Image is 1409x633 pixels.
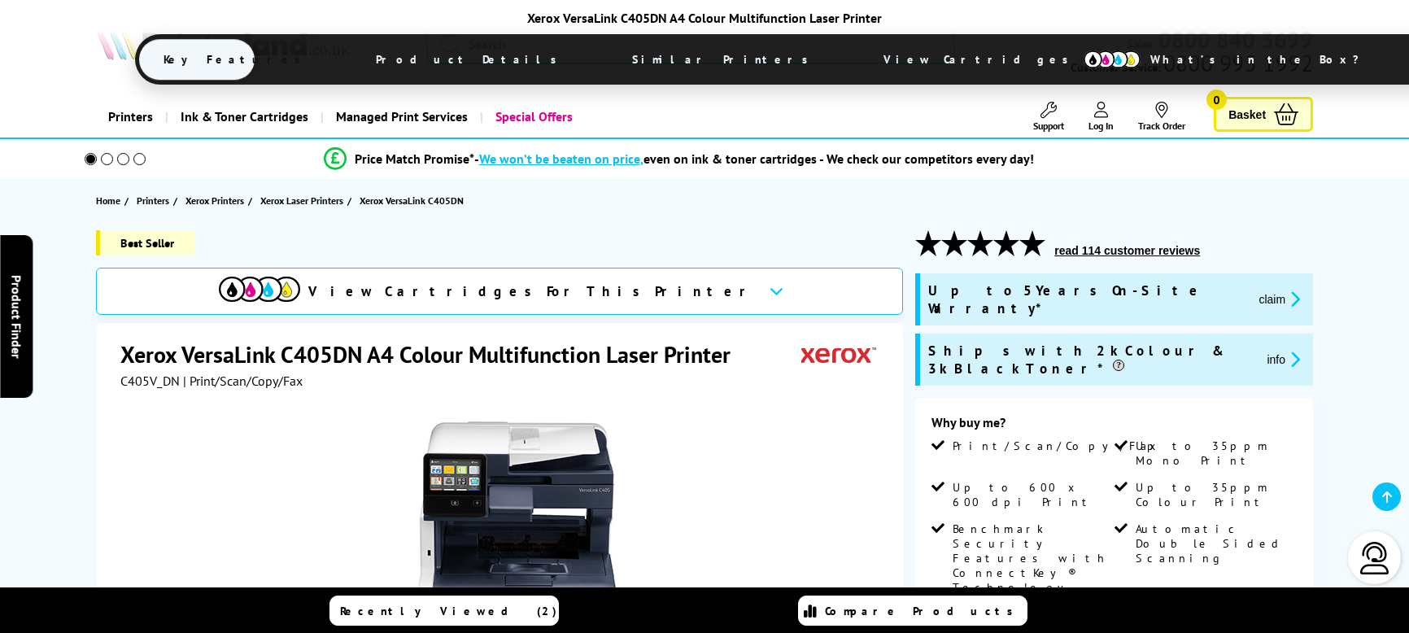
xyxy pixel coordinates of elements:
[1084,50,1141,68] img: cmyk-icon.svg
[181,96,308,138] span: Ink & Toner Cartridges
[479,151,643,167] span: We won’t be beaten on price,
[1074,63,1409,633] iframe: chat window
[120,373,180,389] span: C405V_DN
[219,277,300,302] img: View Cartridges
[1033,102,1064,132] a: Support
[1033,120,1064,132] span: Support
[321,96,480,138] a: Managed Print Services
[329,596,559,626] a: Recently Viewed (2)
[120,339,747,369] h1: Xerox VersaLink C405DN A4 Colour Multifunction Laser Printer
[135,10,1274,26] div: Xerox VersaLink C405DN A4 Colour Multifunction Laser Printer
[185,192,244,209] span: Xerox Printers
[1049,243,1205,258] button: read 114 customer reviews
[96,192,120,209] span: Home
[96,96,165,138] a: Printers
[360,192,468,209] a: Xerox VersaLink C405DN
[1126,40,1399,79] span: What’s in the Box?
[953,522,1110,595] span: Benchmark Security Features with ConnectKey® Technology
[260,192,347,209] a: Xerox Laser Printers
[260,192,343,209] span: Xerox Laser Printers
[953,480,1110,509] span: Up to 600 x 600 dpi Print
[931,414,1297,439] div: Why buy me?
[62,145,1296,173] li: modal_Promise
[355,151,474,167] span: Price Match Promise*
[137,192,173,209] a: Printers
[183,373,303,389] span: | Print/Scan/Copy/Fax
[96,192,124,209] a: Home
[8,275,24,359] span: Product Finder
[928,342,1254,378] span: Ships with 2k Colour & 3k Black Toner*
[953,439,1162,453] span: Print/Scan/Copy/Fax
[360,192,464,209] span: Xerox VersaLink C405DN
[801,339,876,369] img: Xerox
[798,596,1027,626] a: Compare Products
[608,40,841,79] span: Similar Printers
[351,40,590,79] span: Product Details
[96,230,194,255] span: Best Seller
[928,282,1245,317] span: Up to 5 Years On-Site Warranty*
[308,282,756,300] span: View Cartridges For This Printer
[480,96,585,138] a: Special Offers
[340,604,557,618] span: Recently Viewed (2)
[165,96,321,138] a: Ink & Toner Cartridges
[474,151,1034,167] div: - even on ink & toner cartridges - We check our competitors every day!
[185,192,248,209] a: Xerox Printers
[825,604,1022,618] span: Compare Products
[859,38,1108,81] span: View Cartridges
[139,40,334,79] span: Key Features
[137,192,169,209] span: Printers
